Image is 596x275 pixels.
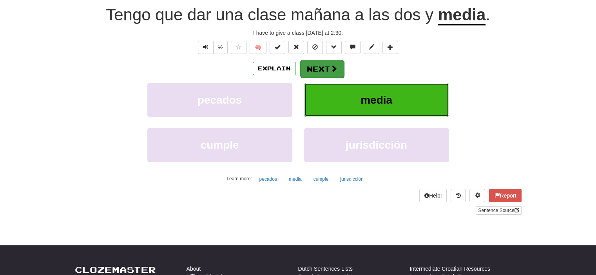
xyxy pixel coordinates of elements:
button: Round history (alt+y) [451,189,466,202]
button: Discuss sentence (alt+u) [345,41,360,54]
span: Tengo [106,5,150,24]
button: Play sentence audio (ctl+space) [198,41,214,54]
button: Explain [253,62,296,75]
span: . [485,5,490,24]
button: Add to collection (alt+a) [382,41,398,54]
span: que [155,5,183,24]
span: dos [394,5,421,24]
span: las [368,5,389,24]
button: Set this sentence to 100% Mastered (alt+m) [270,41,285,54]
span: a [355,5,364,24]
button: jurisdicción [336,173,368,185]
button: cumple [147,128,292,162]
span: clase [248,5,286,24]
button: Grammar (alt+g) [326,41,342,54]
button: Reset to 0% Mastered (alt+r) [288,41,304,54]
span: jurisdicción [346,139,407,151]
span: y [425,5,433,24]
button: pecados [255,173,281,185]
span: cumple [200,139,239,151]
button: ½ [213,41,228,54]
button: Next [300,60,344,78]
u: media [438,5,485,25]
button: media [304,83,449,117]
a: Intermediate Croatian Resources [410,265,490,273]
button: Help! [419,189,447,202]
button: Edit sentence (alt+d) [364,41,379,54]
button: Favorite sentence (alt+f) [231,41,246,54]
button: Ignore sentence (alt+i) [307,41,323,54]
button: Report [489,189,521,202]
span: dar [187,5,211,24]
a: Clozemaster [75,265,156,275]
button: pecados [147,83,292,117]
a: Sentence Source [476,206,521,215]
button: jurisdicción [304,128,449,162]
small: Learn more: [226,176,252,182]
a: About [187,265,201,273]
span: una [216,5,243,24]
button: cumple [309,173,333,185]
span: pecados [197,94,242,106]
a: Dutch Sentences Lists [298,265,353,273]
span: media [360,94,392,106]
button: media [284,173,306,185]
button: 🧠 [250,41,266,54]
span: mañana [291,5,350,24]
div: I have to give a class [DATE] at 2:30. [75,29,522,37]
div: Text-to-speech controls [196,41,228,54]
